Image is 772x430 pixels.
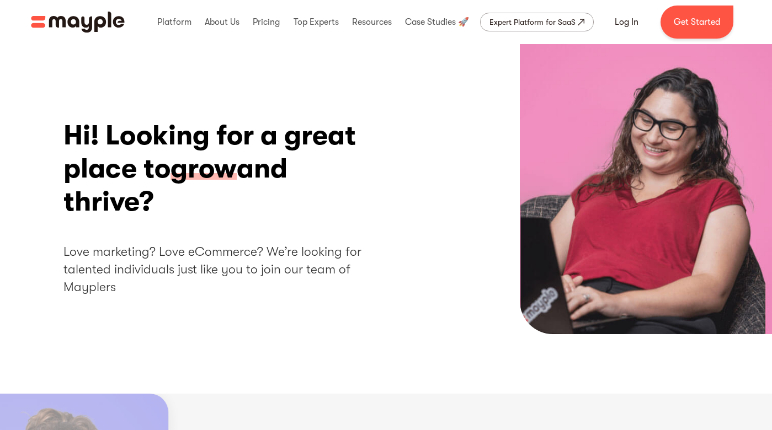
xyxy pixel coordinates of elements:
div: Platform [155,4,194,40]
h1: Hi! Looking for a great place to and thrive? [63,119,380,218]
h2: Love marketing? Love eCommerce? We’re looking for talented individuals just like you to join our ... [63,243,380,297]
div: Top Experts [291,4,342,40]
span: grow [171,152,237,186]
div: Pricing [250,4,283,40]
div: About Us [202,4,242,40]
img: Mayple logo [31,12,125,33]
a: Log In [601,9,652,35]
div: Expert Platform for SaaS [489,15,576,29]
a: home [31,12,125,33]
a: Expert Platform for SaaS [480,13,594,31]
div: Resources [349,4,395,40]
a: Get Started [661,6,733,39]
img: Hi! Looking for a great place to grow and thrive? [520,44,772,334]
